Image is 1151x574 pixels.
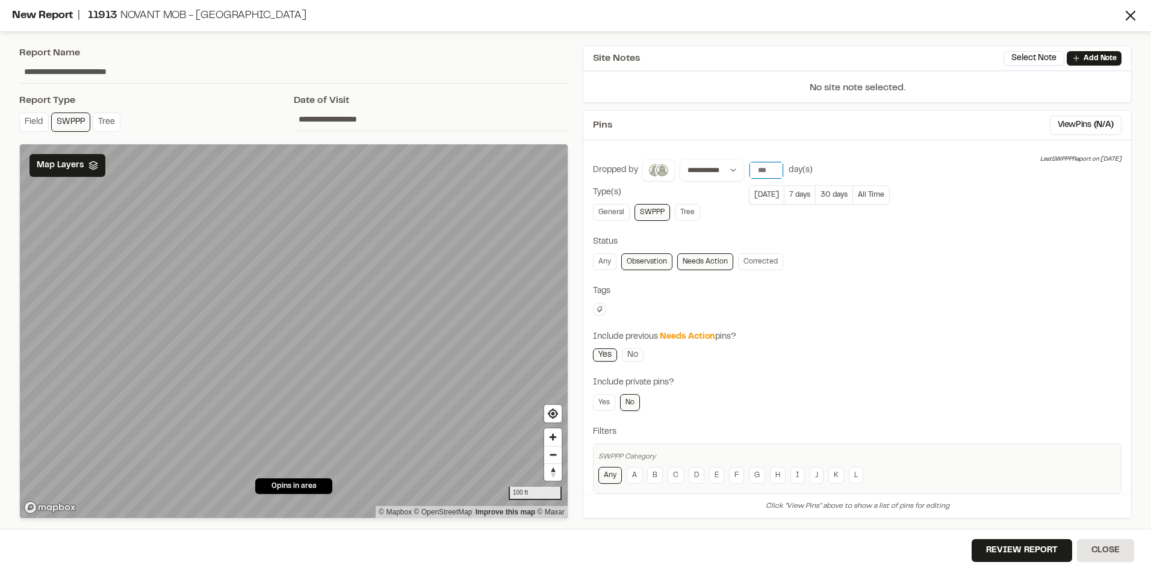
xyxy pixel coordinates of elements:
div: Type(s) [593,186,1122,199]
div: day(s) [789,164,813,177]
div: Date of Visit [294,93,568,108]
div: Include previous pins? [593,330,1122,344]
a: Observation [621,253,672,270]
button: Zoom in [544,428,562,446]
div: Report Name [19,46,568,60]
a: L [849,467,863,484]
p: Add Note [1084,53,1117,64]
a: General [593,204,630,221]
span: Reset bearing to north [544,464,562,481]
a: SWPPP [634,204,670,221]
span: Pins [593,118,612,132]
div: Status [593,235,1122,248]
a: D [689,467,704,484]
button: 7 days [784,185,815,205]
div: Filters [593,425,1122,439]
span: Novant MOB - [GEOGRAPHIC_DATA] [120,11,306,20]
div: Report Type [19,93,294,108]
a: I [790,467,805,484]
a: K [828,467,844,484]
a: Any [598,467,622,484]
a: A [627,467,642,484]
a: Map feedback [476,508,535,516]
a: No [622,348,644,362]
div: Last SWPPP Report on [DATE] [1040,155,1122,164]
button: Review Report [972,539,1072,562]
a: No [620,394,640,411]
a: B [647,467,663,484]
a: Maxar [537,508,565,516]
a: Yes [593,394,615,411]
span: Zoom out [544,446,562,463]
button: [DATE] [749,185,784,205]
button: Close [1077,539,1134,562]
button: Find my location [544,405,562,422]
div: Dropped by [593,164,638,177]
span: ( N/A ) [1094,119,1114,132]
a: C [668,467,684,484]
a: J [810,467,824,484]
a: Needs Action [677,253,733,270]
button: Raphael Betit, Katlyn Thomasson [642,159,675,181]
p: No site note selected. [583,81,1131,102]
div: Click "View Pins" above to show a list of pins for editing [583,494,1131,518]
a: Tree [675,204,700,221]
span: 0 pins in area [271,481,317,492]
button: ViewPins (N/A) [1050,116,1122,135]
img: Raphael Betit [648,163,662,177]
div: New Report [12,8,1122,24]
a: G [749,467,765,484]
div: Tags [593,285,1122,298]
button: All Time [853,185,890,205]
a: F [729,467,744,484]
button: Select Note [1004,51,1064,66]
button: Reset bearing to north [544,463,562,481]
div: Include private pins? [593,376,1122,389]
a: H [770,467,786,484]
div: 100 ft [509,487,562,500]
a: E [709,467,724,484]
canvas: Map [20,144,568,518]
a: OpenStreetMap [414,508,473,516]
button: Edit Tags [593,303,606,316]
button: 30 days [815,185,853,205]
span: Site Notes [593,51,640,66]
a: Any [593,253,616,270]
img: Katlyn Thomasson [655,163,669,177]
a: Mapbox [379,508,412,516]
div: SWPPP Category [598,451,1116,462]
button: Zoom out [544,446,562,463]
a: Yes [593,348,617,362]
a: Corrected [738,253,783,270]
span: Needs Action [660,333,715,341]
